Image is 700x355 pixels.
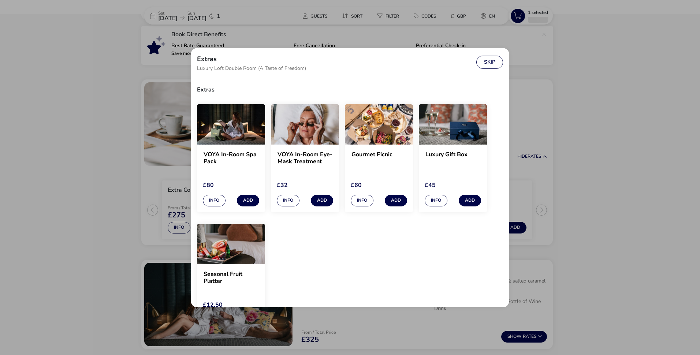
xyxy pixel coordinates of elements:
span: £12.50 [203,301,223,309]
h2: VOYA In-Room Eye-Mask Treatment [278,151,332,165]
button: Info [425,195,447,206]
h2: Extras [197,56,217,62]
span: £32 [277,181,288,189]
button: Add [311,195,333,206]
button: Skip [476,56,503,69]
div: extras selection modal [191,48,509,307]
button: Add [237,195,259,206]
h2: VOYA In-Room Spa Pack [204,151,258,165]
h2: Seasonal Fruit Platter [204,271,258,285]
button: Info [351,195,373,206]
button: Add [385,195,407,206]
h2: Gourmet Picnic [351,151,406,165]
button: Add [459,195,481,206]
button: Info [203,195,226,206]
span: £80 [203,181,214,189]
h3: Extras [197,81,503,98]
span: £45 [425,181,436,189]
h2: Luxury Gift Box [425,151,480,165]
span: Luxury Loft Double Room (A Taste of Freedom) [197,66,306,71]
span: £60 [351,181,362,189]
button: Info [277,195,299,206]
